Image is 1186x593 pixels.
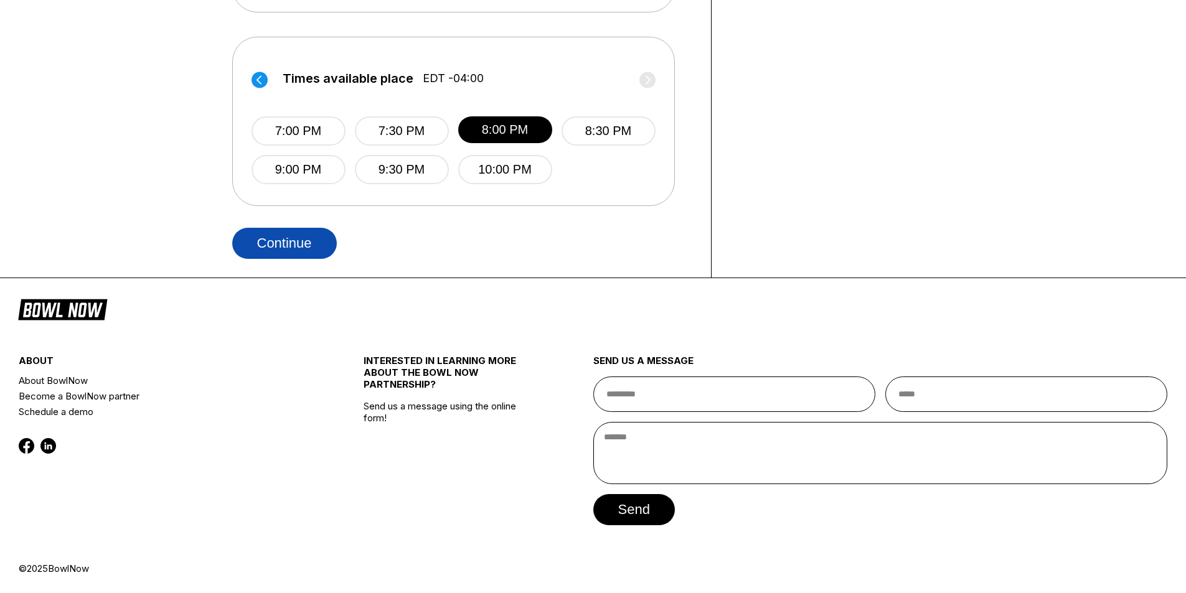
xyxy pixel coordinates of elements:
[355,155,449,184] button: 9:30 PM
[458,116,552,143] button: 8:00 PM
[19,388,306,404] a: Become a BowlNow partner
[562,116,656,146] button: 8:30 PM
[355,116,449,146] button: 7:30 PM
[19,355,306,373] div: about
[19,373,306,388] a: About BowlNow
[252,155,346,184] button: 9:00 PM
[364,355,536,400] div: INTERESTED IN LEARNING MORE ABOUT THE BOWL NOW PARTNERSHIP?
[593,355,1168,376] div: send us a message
[19,404,306,419] a: Schedule a demo
[19,563,1167,574] div: © 2025 BowlNow
[423,72,484,85] span: EDT -04:00
[252,116,346,146] button: 7:00 PM
[283,72,413,85] span: Times available place
[364,327,536,563] div: Send us a message using the online form!
[593,494,675,525] button: send
[232,228,337,259] button: Continue
[458,155,552,184] button: 10:00 PM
